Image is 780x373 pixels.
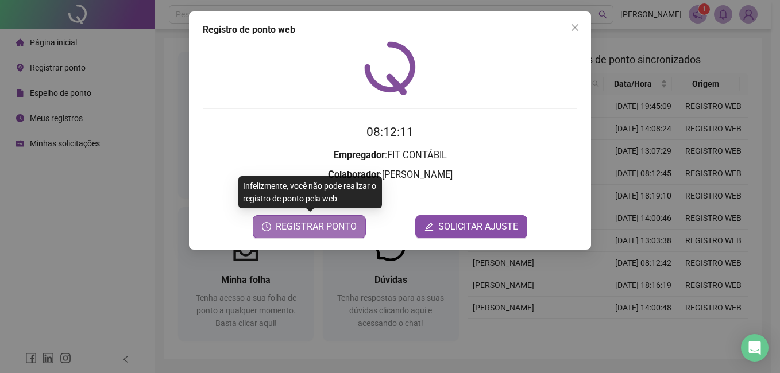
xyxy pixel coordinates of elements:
h3: : FIT CONTÁBIL [203,148,577,163]
div: Registro de ponto web [203,23,577,37]
time: 08:12:11 [366,125,414,139]
strong: Empregador [334,150,385,161]
div: Open Intercom Messenger [741,334,769,362]
button: editSOLICITAR AJUSTE [415,215,527,238]
span: REGISTRAR PONTO [276,220,357,234]
span: clock-circle [262,222,271,231]
span: SOLICITAR AJUSTE [438,220,518,234]
div: Infelizmente, você não pode realizar o registro de ponto pela web [238,176,382,208]
button: REGISTRAR PONTO [253,215,366,238]
span: close [570,23,580,32]
button: Close [566,18,584,37]
h3: : [PERSON_NAME] [203,168,577,182]
img: QRPoint [364,41,416,95]
span: edit [424,222,434,231]
strong: Colaborador [328,169,380,180]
